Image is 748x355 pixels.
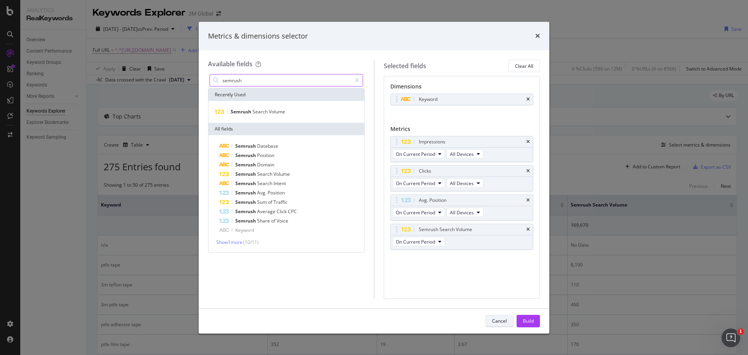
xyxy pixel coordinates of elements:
span: On Current Period [396,238,435,245]
div: ImpressionstimesOn Current PeriodAll Devices [390,136,534,162]
span: Search [257,180,273,187]
span: Semrush [231,108,252,115]
span: 1 [737,329,744,335]
div: times [526,198,530,203]
span: All Devices [450,180,474,187]
span: Semrush [235,217,257,224]
input: Search by field name [222,74,351,86]
button: On Current Period [392,237,445,246]
div: Avg. PositiontimesOn Current PeriodAll Devices [390,194,534,221]
button: Clear All [508,60,540,72]
span: Semrush [235,171,257,177]
button: All Devices [446,178,483,188]
div: times [526,97,530,102]
span: Volume [269,108,285,115]
div: Semrush Search VolumetimesOn Current Period [390,224,534,250]
div: Dimensions [390,83,534,94]
div: All fields [208,123,364,135]
span: Show 1 more [216,239,242,245]
span: Search [252,108,269,115]
div: times [526,227,530,232]
button: Cancel [485,315,513,327]
div: times [526,140,530,144]
span: Keyword [235,227,254,233]
button: On Current Period [392,208,445,217]
iframe: Intercom live chat [722,329,740,347]
div: Selected fields [384,62,426,71]
div: Keywordtimes [390,94,534,105]
div: Cancel [492,318,507,324]
button: All Devices [446,208,483,217]
span: Voice [277,217,288,224]
button: On Current Period [392,149,445,159]
span: Database [257,143,278,149]
span: Semrush [235,152,257,159]
span: On Current Period [396,180,435,187]
div: Avg. Position [419,196,446,204]
span: All Devices [450,209,474,216]
span: Domain [257,161,274,168]
div: Recently Used [208,88,364,101]
div: Build [523,318,534,324]
span: Click [277,208,288,215]
span: of [271,217,277,224]
span: CPC [288,208,297,215]
span: Semrush [235,208,257,215]
div: Clear All [515,63,533,69]
span: Traffic [273,199,288,205]
div: Metrics & dimensions selector [208,31,308,41]
span: Semrush [235,189,257,196]
div: Available fields [208,60,252,68]
span: Semrush [235,199,257,205]
span: On Current Period [396,151,435,157]
span: On Current Period [396,209,435,216]
div: Keyword [419,95,438,103]
span: Volume [273,171,290,177]
span: Share [257,217,271,224]
div: times [535,31,540,41]
span: All Devices [450,151,474,157]
button: On Current Period [392,178,445,188]
div: Semrush Search Volume [419,226,472,233]
div: Metrics [390,125,534,136]
span: Position [257,152,274,159]
span: of [268,199,273,205]
span: Average [257,208,277,215]
span: ( 10 / 11 ) [243,239,259,245]
span: Sum [257,199,268,205]
div: Clicks [419,167,431,175]
div: Impressions [419,138,445,146]
div: ClickstimesOn Current PeriodAll Devices [390,165,534,191]
span: Avg. [257,189,268,196]
span: Semrush [235,161,257,168]
span: Position [268,189,285,196]
button: Build [517,315,540,327]
button: All Devices [446,149,483,159]
div: modal [199,22,549,334]
span: Search [257,171,273,177]
span: Semrush [235,180,257,187]
div: times [526,169,530,173]
span: Intent [273,180,286,187]
span: Semrush [235,143,257,149]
